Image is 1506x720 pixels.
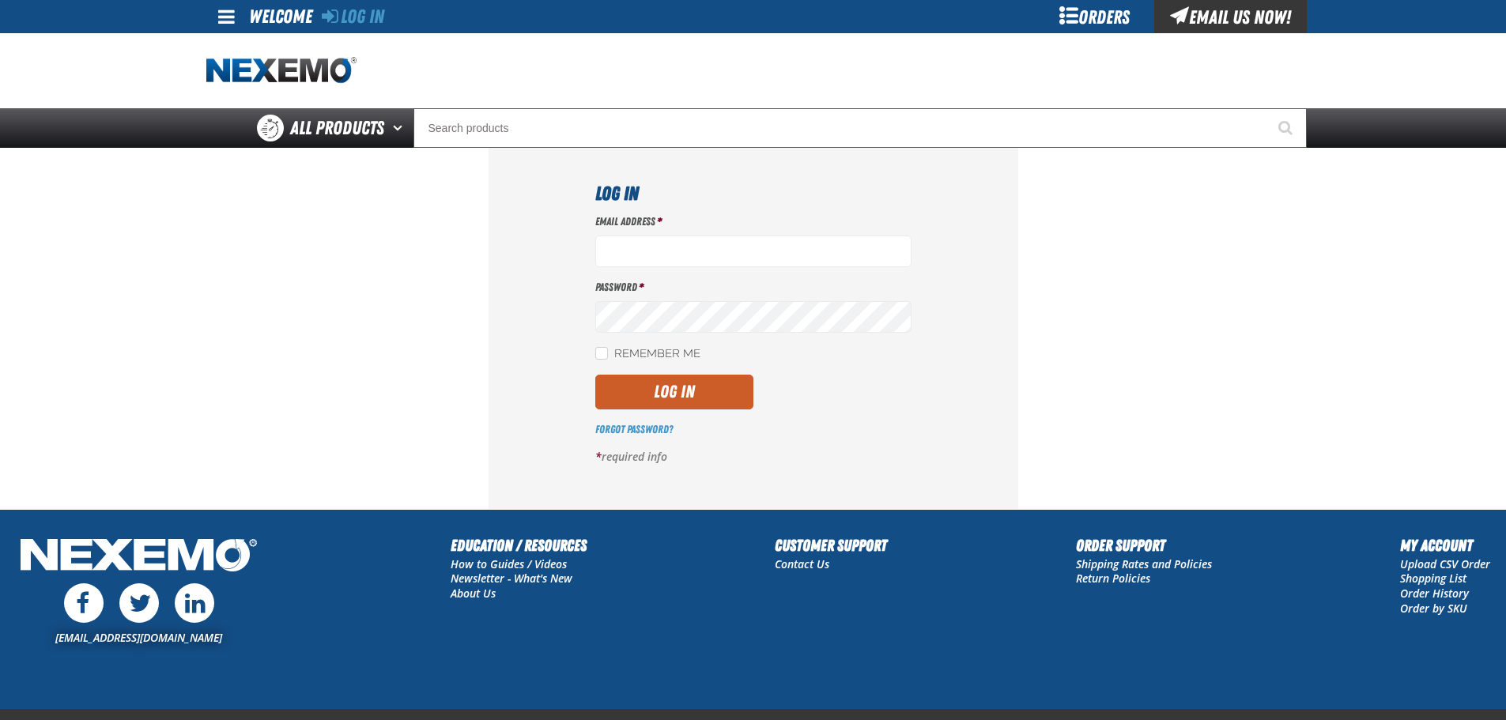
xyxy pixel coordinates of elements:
[290,114,384,142] span: All Products
[1400,571,1466,586] a: Shopping List
[206,57,357,85] img: Nexemo logo
[1076,571,1150,586] a: Return Policies
[1400,586,1469,601] a: Order History
[206,57,357,85] a: Home
[55,630,222,645] a: [EMAIL_ADDRESS][DOMAIN_NAME]
[451,556,567,571] a: How to Guides / Videos
[451,533,587,557] h2: Education / Resources
[595,214,912,229] label: Email Address
[451,571,572,586] a: Newsletter - What's New
[595,347,700,362] label: Remember Me
[1076,556,1212,571] a: Shipping Rates and Policies
[775,533,887,557] h2: Customer Support
[595,375,753,409] button: Log In
[387,108,413,148] button: Open All Products pages
[1076,533,1212,557] h2: Order Support
[1400,533,1490,557] h2: My Account
[595,450,912,465] p: required info
[16,533,262,580] img: Nexemo Logo
[451,586,496,601] a: About Us
[595,347,608,360] input: Remember Me
[1400,601,1467,616] a: Order by SKU
[595,179,912,208] h1: Log In
[1400,556,1490,571] a: Upload CSV Order
[595,280,912,295] label: Password
[1267,108,1307,148] button: Start Searching
[775,556,829,571] a: Contact Us
[595,423,673,435] a: Forgot Password?
[322,6,384,28] a: Log In
[413,108,1307,148] input: Search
